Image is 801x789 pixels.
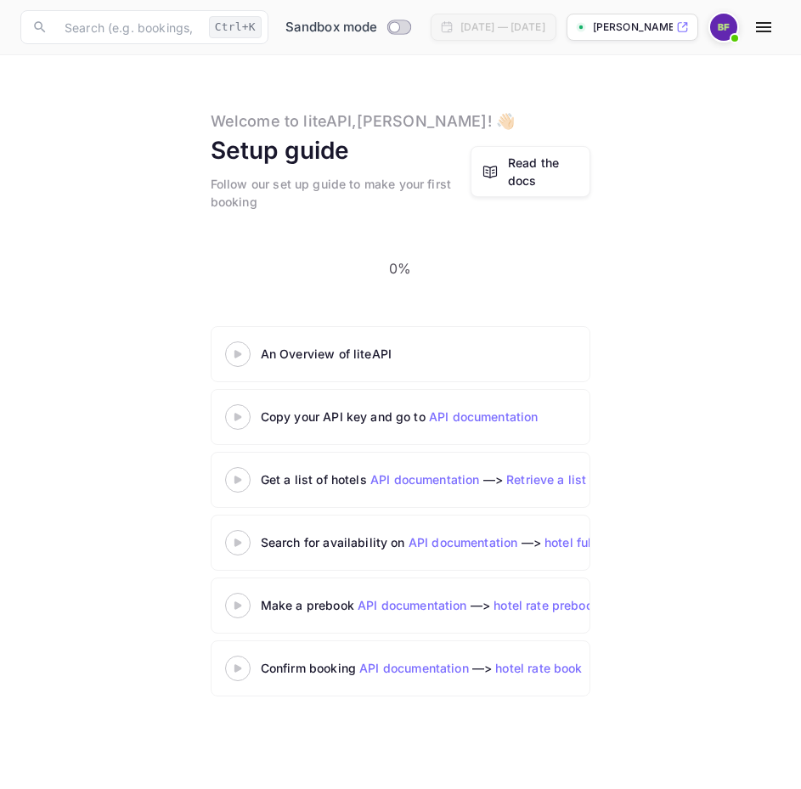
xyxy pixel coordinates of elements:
[409,535,518,549] a: API documentation
[209,16,262,38] div: Ctrl+K
[261,659,685,677] div: Confirm booking —>
[54,10,202,44] input: Search (e.g. bookings, documentation)
[495,661,582,675] a: hotel rate book
[285,18,378,37] span: Sandbox mode
[279,18,417,37] div: Switch to Production mode
[261,596,685,614] div: Make a prebook —>
[508,154,579,189] a: Read the docs
[211,110,515,132] div: Welcome to liteAPI, [PERSON_NAME] ! 👋🏻
[544,535,696,549] a: hotel full rates availability
[593,20,673,35] p: [PERSON_NAME]-freshwater-ttbzt...
[471,146,590,197] a: Read the docs
[389,258,411,279] p: 0%
[211,175,471,211] div: Follow our set up guide to make your first booking
[261,471,685,488] div: Get a list of hotels —>
[211,132,350,168] div: Setup guide
[506,472,640,487] a: Retrieve a list of hotels
[359,661,469,675] a: API documentation
[261,345,685,363] div: An Overview of liteAPI
[429,409,539,424] a: API documentation
[261,408,685,425] div: Copy your API key and go to
[710,14,737,41] img: Bruce Freshwater
[460,20,545,35] div: [DATE] — [DATE]
[370,472,480,487] a: API documentation
[358,598,467,612] a: API documentation
[494,598,600,612] a: hotel rate prebook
